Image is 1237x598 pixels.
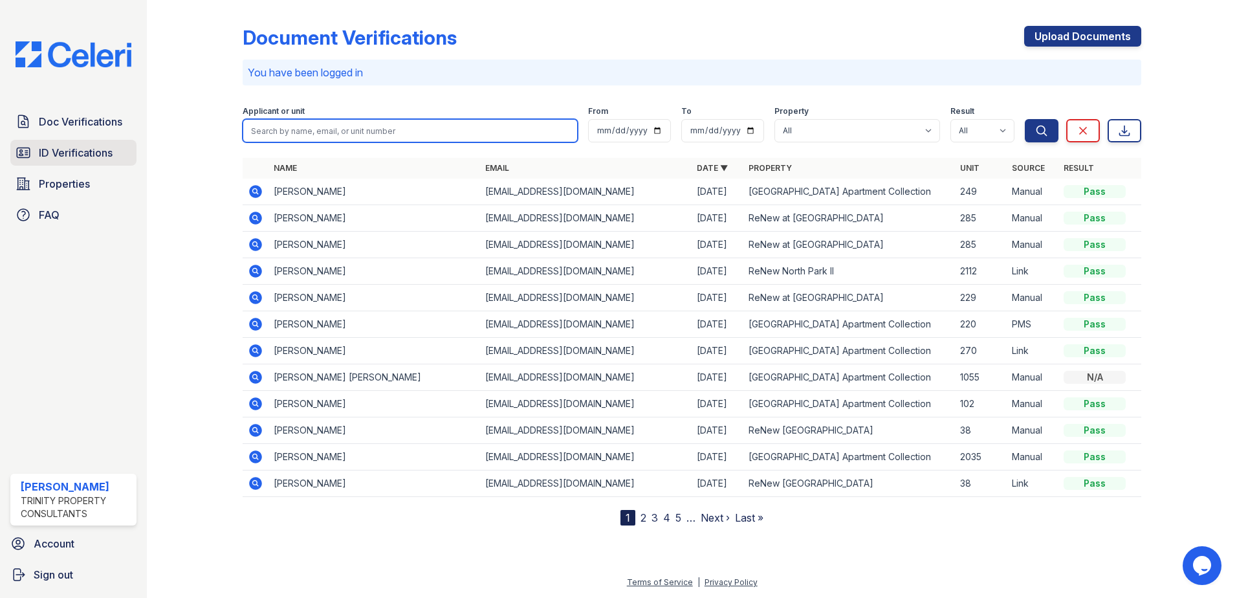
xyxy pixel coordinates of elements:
td: [EMAIL_ADDRESS][DOMAIN_NAME] [480,258,692,285]
td: Manual [1007,285,1058,311]
td: [DATE] [692,364,743,391]
label: To [681,106,692,116]
td: [DATE] [692,311,743,338]
td: Manual [1007,179,1058,205]
td: Manual [1007,364,1058,391]
div: Pass [1064,477,1126,490]
div: Pass [1064,424,1126,437]
td: [PERSON_NAME] [268,232,480,258]
div: N/A [1064,371,1126,384]
div: 1 [620,510,635,526]
a: Last » [735,511,763,524]
div: | [697,577,700,587]
input: Search by name, email, or unit number [243,119,578,142]
td: [GEOGRAPHIC_DATA] Apartment Collection [743,391,955,417]
td: 285 [955,205,1007,232]
a: 4 [663,511,670,524]
span: Account [34,536,74,551]
td: Manual [1007,232,1058,258]
div: Pass [1064,265,1126,278]
td: Manual [1007,444,1058,471]
td: ReNew North Park II [743,258,955,285]
td: [EMAIL_ADDRESS][DOMAIN_NAME] [480,471,692,497]
span: FAQ [39,207,60,223]
td: 249 [955,179,1007,205]
td: 38 [955,417,1007,444]
a: 3 [651,511,658,524]
td: [PERSON_NAME] [268,285,480,311]
td: ReNew at [GEOGRAPHIC_DATA] [743,205,955,232]
td: PMS [1007,311,1058,338]
div: Pass [1064,397,1126,410]
a: Upload Documents [1024,26,1141,47]
td: [DATE] [692,444,743,471]
label: From [588,106,608,116]
td: [PERSON_NAME] [268,338,480,364]
span: … [686,510,695,526]
span: Doc Verifications [39,114,122,129]
td: 102 [955,391,1007,417]
a: Property [749,163,792,173]
td: ReNew [GEOGRAPHIC_DATA] [743,471,955,497]
div: Trinity Property Consultants [21,494,131,520]
td: [PERSON_NAME] [268,444,480,471]
td: [DATE] [692,179,743,205]
span: Properties [39,176,90,192]
td: [GEOGRAPHIC_DATA] Apartment Collection [743,338,955,364]
td: [GEOGRAPHIC_DATA] Apartment Collection [743,364,955,391]
td: Manual [1007,391,1058,417]
a: Result [1064,163,1094,173]
a: Unit [960,163,980,173]
a: Account [5,531,142,557]
td: [DATE] [692,391,743,417]
td: ReNew [GEOGRAPHIC_DATA] [743,417,955,444]
a: Properties [10,171,137,197]
td: [DATE] [692,258,743,285]
img: CE_Logo_Blue-a8612792a0a2168367f1c8372b55b34899dd931a85d93a1a3d3e32e68fde9ad4.png [5,41,142,67]
p: You have been logged in [248,65,1136,80]
td: [EMAIL_ADDRESS][DOMAIN_NAME] [480,338,692,364]
td: [DATE] [692,471,743,497]
td: [DATE] [692,285,743,311]
a: Terms of Service [627,577,693,587]
td: [DATE] [692,338,743,364]
a: Date ▼ [697,163,728,173]
button: Sign out [5,562,142,588]
td: 270 [955,338,1007,364]
td: [DATE] [692,205,743,232]
td: Link [1007,338,1058,364]
span: Sign out [34,567,73,582]
td: [PERSON_NAME] [268,471,480,497]
td: [GEOGRAPHIC_DATA] Apartment Collection [743,179,955,205]
td: ReNew at [GEOGRAPHIC_DATA] [743,232,955,258]
td: Manual [1007,417,1058,444]
td: [EMAIL_ADDRESS][DOMAIN_NAME] [480,417,692,444]
div: Pass [1064,238,1126,251]
td: 220 [955,311,1007,338]
td: [PERSON_NAME] [268,311,480,338]
td: [EMAIL_ADDRESS][DOMAIN_NAME] [480,364,692,391]
td: [PERSON_NAME] [268,205,480,232]
td: 38 [955,471,1007,497]
div: Pass [1064,291,1126,304]
a: FAQ [10,202,137,228]
td: [EMAIL_ADDRESS][DOMAIN_NAME] [480,311,692,338]
a: Doc Verifications [10,109,137,135]
a: ID Verifications [10,140,137,166]
td: 2112 [955,258,1007,285]
div: Pass [1064,185,1126,198]
div: Document Verifications [243,26,457,49]
div: Pass [1064,318,1126,331]
span: ID Verifications [39,145,113,161]
a: Email [485,163,509,173]
a: 5 [675,511,681,524]
iframe: chat widget [1183,546,1224,585]
td: [PERSON_NAME] [PERSON_NAME] [268,364,480,391]
td: 285 [955,232,1007,258]
a: Next › [701,511,730,524]
div: Pass [1064,450,1126,463]
td: [DATE] [692,232,743,258]
a: Name [274,163,297,173]
td: [EMAIL_ADDRESS][DOMAIN_NAME] [480,444,692,471]
td: [PERSON_NAME] [268,391,480,417]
